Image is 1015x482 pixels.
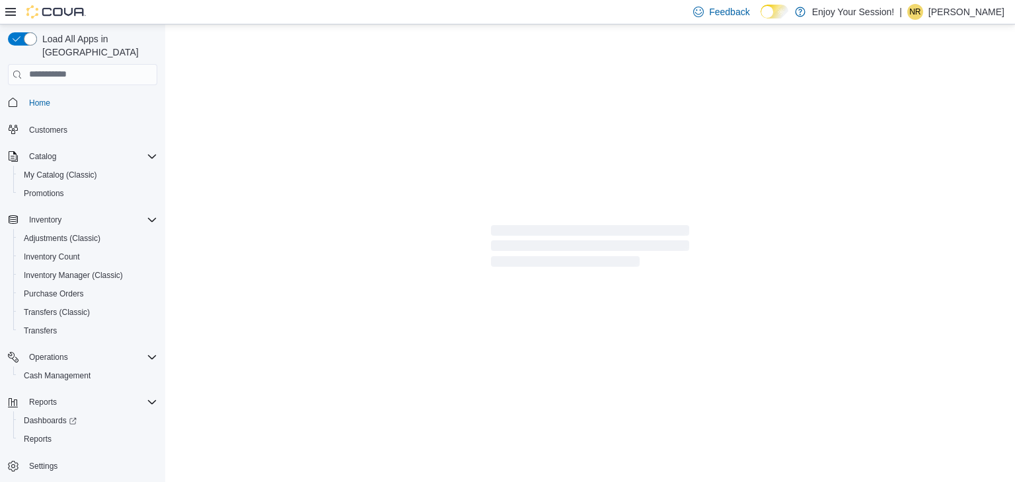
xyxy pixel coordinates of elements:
[19,286,89,302] a: Purchase Orders
[19,431,157,447] span: Reports
[13,166,163,184] button: My Catalog (Classic)
[37,32,157,59] span: Load All Apps in [GEOGRAPHIC_DATA]
[19,304,157,320] span: Transfers (Classic)
[19,249,157,265] span: Inventory Count
[491,228,689,270] span: Loading
[29,352,68,362] span: Operations
[13,248,163,266] button: Inventory Count
[19,230,157,246] span: Adjustments (Classic)
[909,4,921,20] span: NR
[24,270,123,281] span: Inventory Manager (Classic)
[29,125,67,135] span: Customers
[24,458,157,474] span: Settings
[19,323,62,339] a: Transfers
[13,229,163,248] button: Adjustments (Classic)
[19,267,128,283] a: Inventory Manager (Classic)
[13,430,163,448] button: Reports
[3,456,163,475] button: Settings
[19,323,157,339] span: Transfers
[19,186,157,201] span: Promotions
[19,186,69,201] a: Promotions
[24,122,73,138] a: Customers
[13,184,163,203] button: Promotions
[19,167,157,183] span: My Catalog (Classic)
[812,4,895,20] p: Enjoy Your Session!
[29,461,57,471] span: Settings
[19,267,157,283] span: Inventory Manager (Classic)
[13,366,163,385] button: Cash Management
[709,5,749,18] span: Feedback
[3,147,163,166] button: Catalog
[29,151,56,162] span: Catalog
[29,98,50,108] span: Home
[24,94,157,111] span: Home
[24,149,61,164] button: Catalog
[3,120,163,139] button: Customers
[29,397,57,407] span: Reports
[13,285,163,303] button: Purchase Orders
[24,326,57,336] span: Transfers
[24,252,80,262] span: Inventory Count
[19,431,57,447] a: Reports
[29,215,61,225] span: Inventory
[24,188,64,199] span: Promotions
[3,348,163,366] button: Operations
[3,211,163,229] button: Inventory
[13,303,163,322] button: Transfers (Classic)
[24,434,52,444] span: Reports
[19,304,95,320] a: Transfers (Classic)
[24,307,90,318] span: Transfers (Classic)
[24,370,91,381] span: Cash Management
[24,394,157,410] span: Reports
[907,4,923,20] div: Natasha Raymond
[24,212,67,228] button: Inventory
[24,349,73,365] button: Operations
[24,149,157,164] span: Catalog
[13,322,163,340] button: Transfers
[3,93,163,112] button: Home
[899,4,902,20] p: |
[19,413,157,429] span: Dashboards
[19,413,82,429] a: Dashboards
[24,170,97,180] span: My Catalog (Classic)
[13,266,163,285] button: Inventory Manager (Classic)
[24,95,56,111] a: Home
[24,349,157,365] span: Operations
[19,368,96,384] a: Cash Management
[19,368,157,384] span: Cash Management
[928,4,1004,20] p: [PERSON_NAME]
[24,394,62,410] button: Reports
[24,289,84,299] span: Purchase Orders
[3,393,163,411] button: Reports
[24,212,157,228] span: Inventory
[19,249,85,265] a: Inventory Count
[13,411,163,430] a: Dashboards
[24,121,157,138] span: Customers
[24,415,77,426] span: Dashboards
[26,5,86,18] img: Cova
[19,230,106,246] a: Adjustments (Classic)
[19,167,102,183] a: My Catalog (Classic)
[24,233,100,244] span: Adjustments (Classic)
[19,286,157,302] span: Purchase Orders
[761,5,788,18] input: Dark Mode
[24,458,63,474] a: Settings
